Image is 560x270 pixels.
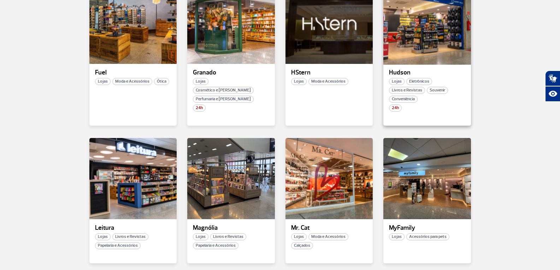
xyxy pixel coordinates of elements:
[389,96,418,103] span: Conveniência
[193,224,269,232] p: Magnólia
[291,69,367,76] p: HStern
[389,87,425,94] span: Livros e Revistas
[154,78,169,85] span: Ótica
[545,86,560,102] button: Abrir recursos assistivos.
[95,233,111,240] span: Lojas
[291,78,307,85] span: Lojas
[389,224,465,232] p: MyFamily
[389,104,402,112] span: 24h
[193,69,269,76] p: Granado
[389,78,405,85] span: Lojas
[545,71,560,86] button: Abrir tradutor de língua de sinais.
[193,87,254,94] span: Cosmético e [PERSON_NAME]
[406,233,449,240] span: Acessórios para pets
[389,69,465,76] p: Hudson
[112,233,148,240] span: Livros e Revistas
[193,104,206,112] span: 24h
[427,87,448,94] span: Souvenir
[210,233,246,240] span: Livros e Revistas
[95,78,111,85] span: Lojas
[291,224,367,232] p: Mr. Cat
[95,69,171,76] p: Fuel
[291,233,307,240] span: Lojas
[308,78,348,85] span: Moda e Acessórios
[193,96,254,103] span: Perfumaria e [PERSON_NAME]
[112,78,152,85] span: Moda e Acessórios
[193,242,238,249] span: Papelaria e Acessórios
[193,233,208,240] span: Lojas
[95,224,171,232] p: Leitura
[291,242,313,249] span: Calçados
[193,78,208,85] span: Lojas
[308,233,348,240] span: Moda e Acessórios
[406,78,432,85] span: Eletrônicos
[389,233,405,240] span: Lojas
[545,71,560,102] div: Plugin de acessibilidade da Hand Talk.
[95,242,141,249] span: Papelaria e Acessórios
